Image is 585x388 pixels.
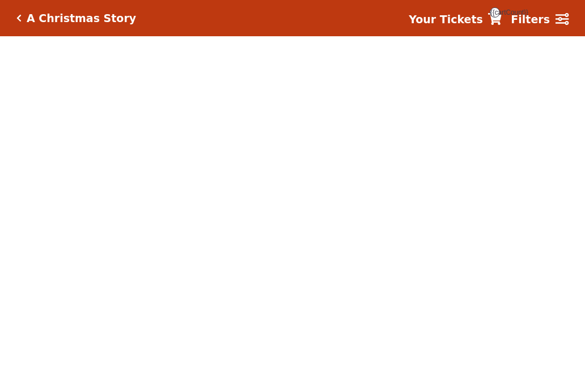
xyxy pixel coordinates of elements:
a: Filters [511,11,569,28]
a: Your Tickets {{cartCount}} [409,11,502,28]
span: {{cartCount}} [490,7,500,18]
h5: A Christmas Story [27,12,136,25]
strong: Filters [511,13,550,25]
strong: Your Tickets [409,13,483,25]
a: Click here to go back to filters [16,14,22,22]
